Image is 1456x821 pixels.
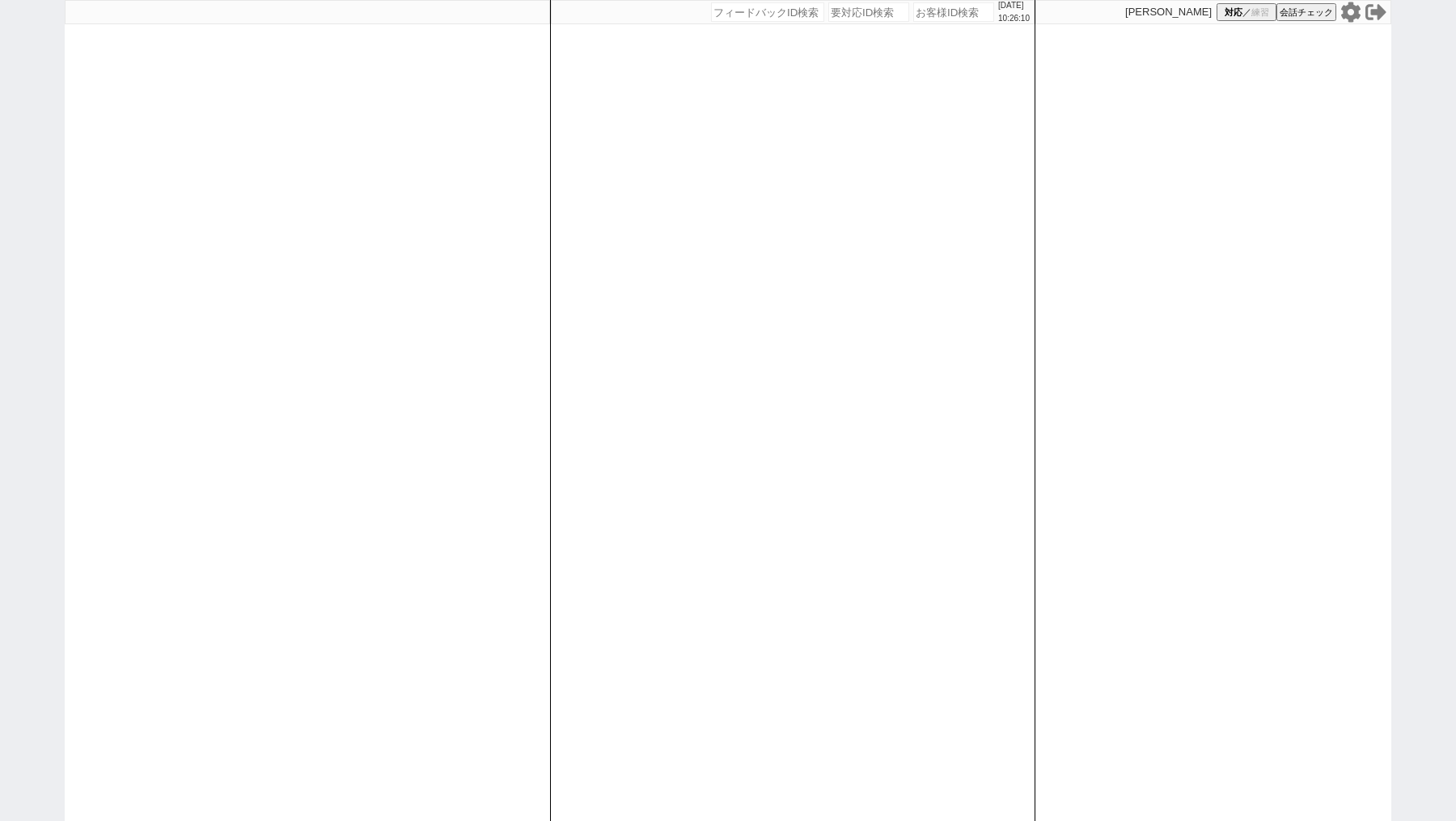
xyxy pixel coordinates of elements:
button: 対応／練習 [1217,3,1276,21]
p: 10:26:10 [998,12,1030,25]
p: [PERSON_NAME] [1125,6,1212,19]
span: 会話チェック [1280,6,1333,19]
button: 会話チェック [1276,3,1336,21]
span: 練習 [1251,6,1269,19]
input: お客様ID検索 [913,2,994,22]
input: 要対応ID検索 [828,2,909,22]
input: フィードバックID検索 [711,2,824,22]
span: 対応 [1225,6,1242,19]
